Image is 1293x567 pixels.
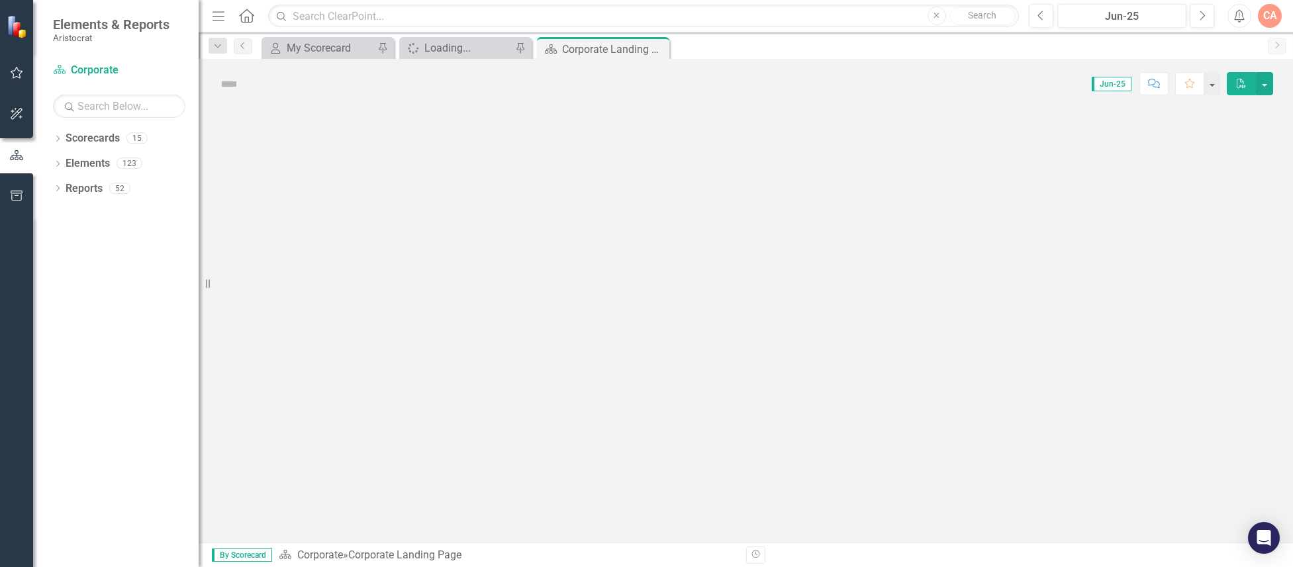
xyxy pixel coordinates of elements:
div: 123 [117,158,142,169]
div: Corporate Landing Page [348,548,461,561]
button: Jun-25 [1057,4,1186,28]
a: Corporate [297,548,343,561]
div: 15 [126,133,148,144]
span: By Scorecard [212,548,272,562]
span: Search [968,10,996,21]
button: CA [1258,4,1282,28]
input: Search ClearPoint... [268,5,1019,28]
span: Elements & Reports [53,17,169,32]
div: Corporate Landing Page [562,41,666,58]
span: Jun-25 [1092,77,1131,91]
img: ClearPoint Strategy [7,15,30,38]
a: Loading... [403,40,512,56]
a: Elements [66,156,110,171]
div: Open Intercom Messenger [1248,522,1280,554]
small: Aristocrat [53,32,169,43]
a: Reports [66,181,103,196]
a: Scorecards [66,131,120,146]
div: Loading... [424,40,512,56]
input: Search Below... [53,95,185,118]
div: Jun-25 [1062,9,1182,24]
div: 52 [109,183,130,194]
div: My Scorecard [287,40,374,56]
div: » [279,548,736,563]
a: Corporate [53,63,185,78]
button: Search [949,7,1016,25]
a: My Scorecard [265,40,374,56]
img: Not Defined [218,73,240,95]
